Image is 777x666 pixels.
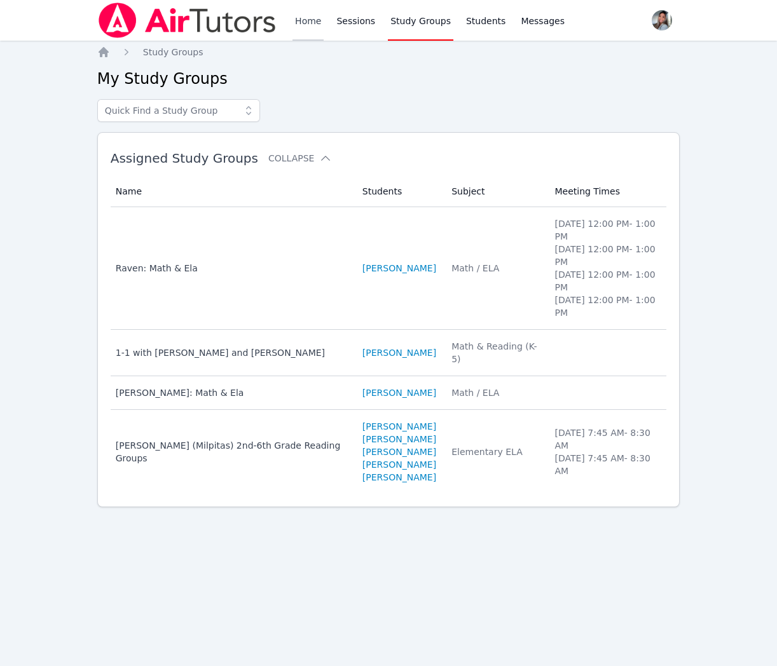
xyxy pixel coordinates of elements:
[554,268,659,294] li: [DATE] 12:00 PM - 1:00 PM
[97,69,680,89] h2: My Study Groups
[451,262,539,275] div: Math / ELA
[116,439,347,465] div: [PERSON_NAME] (Milpitas) 2nd-6th Grade Reading Groups
[143,47,203,57] span: Study Groups
[111,410,667,494] tr: [PERSON_NAME] (Milpitas) 2nd-6th Grade Reading Groups[PERSON_NAME][PERSON_NAME][PERSON_NAME][PERS...
[554,452,659,477] li: [DATE] 7:45 AM - 8:30 AM
[116,386,347,399] div: [PERSON_NAME]: Math & Ela
[362,471,436,484] a: [PERSON_NAME]
[444,176,547,207] th: Subject
[362,346,436,359] a: [PERSON_NAME]
[362,433,436,445] a: [PERSON_NAME]
[111,330,667,376] tr: 1-1 with [PERSON_NAME] and [PERSON_NAME][PERSON_NAME]Math & Reading (K-5)
[97,99,260,122] input: Quick Find a Study Group
[111,376,667,410] tr: [PERSON_NAME]: Math & Ela[PERSON_NAME]Math / ELA
[362,458,436,471] a: [PERSON_NAME]
[362,445,436,458] a: [PERSON_NAME]
[111,176,355,207] th: Name
[547,176,666,207] th: Meeting Times
[554,217,659,243] li: [DATE] 12:00 PM - 1:00 PM
[554,426,659,452] li: [DATE] 7:45 AM - 8:30 AM
[111,151,258,166] span: Assigned Study Groups
[97,3,277,38] img: Air Tutors
[111,207,667,330] tr: Raven: Math & Ela[PERSON_NAME]Math / ELA[DATE] 12:00 PM- 1:00 PM[DATE] 12:00 PM- 1:00 PM[DATE] 12...
[554,243,659,268] li: [DATE] 12:00 PM - 1:00 PM
[362,420,436,433] a: [PERSON_NAME]
[451,386,539,399] div: Math / ELA
[116,262,347,275] div: Raven: Math & Ela
[143,46,203,58] a: Study Groups
[355,176,444,207] th: Students
[554,294,659,319] li: [DATE] 12:00 PM - 1:00 PM
[451,445,539,458] div: Elementary ELA
[451,340,539,365] div: Math & Reading (K-5)
[268,152,332,165] button: Collapse
[97,46,680,58] nav: Breadcrumb
[362,386,436,399] a: [PERSON_NAME]
[521,15,565,27] span: Messages
[362,262,436,275] a: [PERSON_NAME]
[116,346,347,359] div: 1-1 with [PERSON_NAME] and [PERSON_NAME]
